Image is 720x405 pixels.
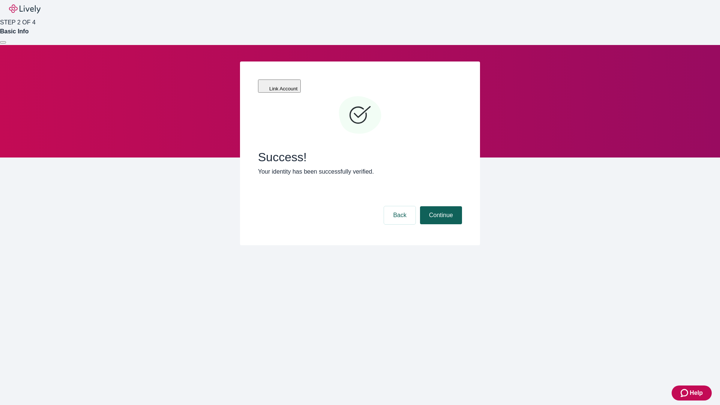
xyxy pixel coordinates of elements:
img: Lively [9,4,40,13]
svg: Zendesk support icon [681,388,690,397]
span: Help [690,388,703,397]
button: Back [384,206,415,224]
p: Your identity has been successfully verified. [258,167,462,176]
button: Continue [420,206,462,224]
span: Success! [258,150,462,164]
button: Zendesk support iconHelp [672,385,712,400]
button: Link Account [258,79,301,93]
svg: Checkmark icon [337,93,382,138]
